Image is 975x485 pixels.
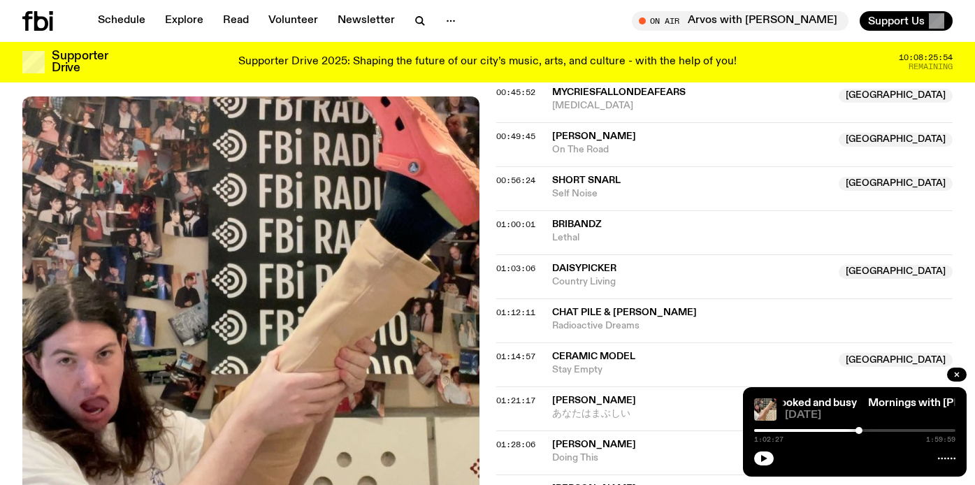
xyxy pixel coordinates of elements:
[496,351,535,362] span: 01:14:57
[52,50,108,74] h3: Supporter Drive
[632,11,848,31] button: On AirArvos with [PERSON_NAME]
[785,410,955,421] span: [DATE]
[496,265,535,273] button: 01:03:06
[839,265,953,279] span: [GEOGRAPHIC_DATA]
[496,309,535,317] button: 01:12:11
[552,99,831,113] span: [MEDICAL_DATA]
[496,397,535,405] button: 01:21:17
[329,11,403,31] a: Newsletter
[926,436,955,443] span: 1:59:59
[552,307,697,317] span: Chat Pile & [PERSON_NAME]
[860,11,953,31] button: Support Us
[496,89,535,96] button: 00:45:52
[552,451,831,465] span: Doing This
[839,133,953,147] span: [GEOGRAPHIC_DATA]
[496,439,535,450] span: 01:28:06
[215,11,257,31] a: Read
[496,353,535,361] button: 01:14:57
[754,436,783,443] span: 1:02:27
[839,89,953,103] span: [GEOGRAPHIC_DATA]
[552,407,831,421] span: あなたはまぶしい
[552,175,621,185] span: short snarl
[552,219,602,229] span: Bribandz
[899,54,953,61] span: 10:08:25:54
[552,263,616,273] span: Daisypicker
[552,275,831,289] span: Country Living
[552,187,831,201] span: Self Noise
[496,177,535,184] button: 00:56:24
[496,307,535,318] span: 01:12:11
[496,263,535,274] span: 01:03:06
[839,353,953,367] span: [GEOGRAPHIC_DATA]
[552,352,635,361] span: Ceramic Model
[909,63,953,71] span: Remaining
[552,231,953,245] span: Lethal
[260,11,326,31] a: Volunteer
[552,440,636,449] span: [PERSON_NAME]
[839,177,953,191] span: [GEOGRAPHIC_DATA]
[552,363,831,377] span: Stay Empty
[238,56,737,68] p: Supporter Drive 2025: Shaping the future of our city’s music, arts, and culture - with the help o...
[157,11,212,31] a: Explore
[89,11,154,31] a: Schedule
[552,87,686,97] span: mycriesfallondeafears
[496,133,535,140] button: 00:49:45
[496,131,535,142] span: 00:49:45
[754,398,777,421] img: A photo of Jim in the fbi studio sitting on a chair and awkwardly holding their leg in the air, s...
[552,319,953,333] span: Radioactive Dreams
[496,175,535,186] span: 00:56:24
[496,221,535,229] button: 01:00:01
[496,441,535,449] button: 01:28:06
[552,396,636,405] span: [PERSON_NAME]
[552,131,636,141] span: [PERSON_NAME]
[496,219,535,230] span: 01:00:01
[496,395,535,406] span: 01:21:17
[552,143,831,157] span: On The Road
[868,15,925,27] span: Support Us
[496,87,535,98] span: 00:45:52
